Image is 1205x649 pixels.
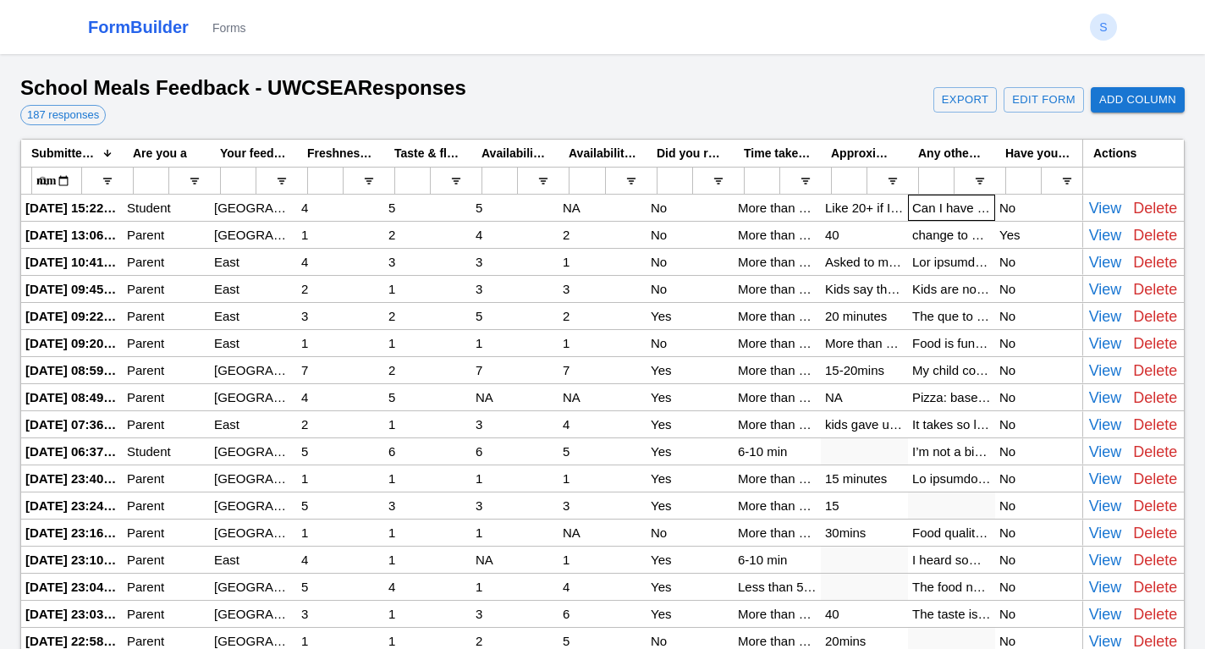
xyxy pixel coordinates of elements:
span: Freshness of Food (1 being worst, 10 being best about the school canteen food) [307,146,374,160]
div: [DATE] 23:24:06 [21,492,123,519]
input: Any other feedback or experiences you would like to share. Filter Input [918,167,955,195]
button: Delete Response [1129,547,1181,574]
button: S [1090,14,1117,41]
span: Did you receive exactly what you ordered for? [657,146,724,160]
input: Did you receive exactly what you ordered for? Filter Input [657,167,693,195]
div: No [995,276,1082,302]
div: No [647,520,734,546]
div: 5 [297,438,384,465]
div: NA [558,520,647,546]
div: No [995,465,1082,492]
div: 3 [297,601,384,627]
div: [DATE] 23:03:15 [21,601,123,627]
div: [DATE] 09:45:05 [21,276,123,302]
div: 1 [384,411,471,437]
div: More than 15 mins [821,330,908,356]
div: 4 [297,195,384,221]
input: Time taken to get the order at the kiosk? Filter Input [744,167,780,195]
div: [GEOGRAPHIC_DATA] [210,492,297,519]
span: Time taken to get the order at the kiosk? [744,146,811,160]
div: Yes [647,438,734,465]
div: No [995,330,1082,356]
div: [DATE] 09:22:27 [21,303,123,329]
div: 15-20mins [821,357,908,383]
div: [GEOGRAPHIC_DATA] [210,222,297,248]
div: No [647,330,734,356]
div: No [995,411,1082,437]
button: View Details [1085,465,1126,492]
div: 3 [471,492,558,519]
div: [GEOGRAPHIC_DATA] [210,195,297,221]
button: View Details [1085,276,1126,303]
button: View Details [1085,357,1126,384]
div: 3 [471,276,558,302]
div: The que to order the food is super long, some kids waited and the break was over, they were left ... [908,303,995,329]
div: 1 [297,520,384,546]
div: [GEOGRAPHIC_DATA] [210,520,297,546]
div: Yes [647,303,734,329]
a: FormBuilder [88,15,189,39]
input: Approximately how much time did it take to get your food? Filter Input [831,167,867,195]
button: Add Column [1091,87,1185,113]
button: Open Filter Menu [975,176,985,186]
button: View Details [1085,547,1126,574]
div: 5 [471,303,558,329]
div: 1 [384,520,471,546]
div: No [995,547,1082,573]
button: Open Filter Menu [1062,176,1072,186]
button: Open Filter Menu [888,176,898,186]
div: 6-10 min [734,547,821,573]
div: change to a proper vendor pls [908,222,995,248]
div: [DATE] 07:36:04 [21,411,123,437]
div: Yes [647,574,734,600]
div: Parent [123,601,210,627]
div: 2 [297,411,384,437]
button: View Details [1085,574,1126,601]
button: Open Filter Menu [626,176,636,186]
div: Yes [995,222,1082,248]
div: NA [471,547,558,573]
button: View Details [1085,330,1126,357]
span: Any other feedback or experiences you would like to share. [918,146,985,160]
div: The taste is so poor. My child refuses to eat lunch [908,601,995,627]
div: 1 [384,601,471,627]
button: Delete Response [1129,249,1181,276]
div: 20 minutes [821,303,908,329]
div: 3 [558,492,647,519]
div: Yes [647,465,734,492]
div: [GEOGRAPHIC_DATA] [210,574,297,600]
div: 40 [821,601,908,627]
div: 3 [471,249,558,275]
div: 15 [821,492,908,519]
div: [DATE] 23:10:07 [21,547,123,573]
div: 2 [384,222,471,248]
div: Parent [123,492,210,519]
div: No [995,438,1082,465]
button: Delete Response [1129,411,1181,438]
div: Food is fundamental to the children’s welfare. It’s shocking how a school with international repu... [908,330,995,356]
div: East [210,411,297,437]
div: 2 [558,222,647,248]
input: Have you sent an email to the school regarding your experiences? Filter Input [1005,167,1042,195]
div: Parent [123,465,210,492]
div: [DATE] 08:59:18 [21,357,123,383]
div: 5 [384,195,471,221]
div: Yes [647,601,734,627]
a: Edit Form [1004,87,1084,113]
button: Delete Response [1129,574,1181,601]
div: 2 [384,357,471,383]
div: Student [123,438,210,465]
button: View Details [1085,601,1126,628]
div: Pizza: base was tasteless and thin, cheese quality was very poor, tomatoes on top of pizza tasted... [908,384,995,410]
div: Yes [647,492,734,519]
button: Delete Response [1129,601,1181,628]
div: Parent [123,357,210,383]
div: Parent [123,249,210,275]
div: 6 [384,438,471,465]
button: Open Filter Menu [277,176,287,186]
div: NA [821,384,908,410]
button: Open Filter Menu [451,176,461,186]
input: Availability of food options eg. nut-free, gluten-free, vegetarian, vegan (1 being least, 10 bein... [569,167,606,195]
div: It takes so long to place an order that people give up on eating. They say the quality is complet... [908,411,995,437]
